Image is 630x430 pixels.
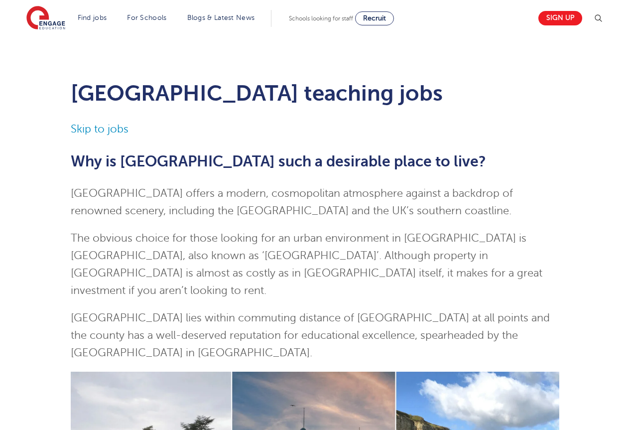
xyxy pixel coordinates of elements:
[71,81,559,106] h1: [GEOGRAPHIC_DATA] teaching jobs
[71,123,128,135] a: Skip to jobs
[71,232,542,296] span: The obvious choice for those looking for an urban environment in [GEOGRAPHIC_DATA] is [GEOGRAPHIC...
[187,14,255,21] a: Blogs & Latest News
[78,14,107,21] a: Find jobs
[355,11,394,25] a: Recruit
[127,14,166,21] a: For Schools
[363,14,386,22] span: Recruit
[538,11,582,25] a: Sign up
[289,15,353,22] span: Schools looking for staff
[71,312,550,359] span: [GEOGRAPHIC_DATA] lies within commuting distance of [GEOGRAPHIC_DATA] at all points and the count...
[71,153,486,170] span: Why is [GEOGRAPHIC_DATA] such a desirable place to live?
[71,187,513,217] span: [GEOGRAPHIC_DATA] offers a modern, cosmopolitan atmosphere against a backdrop of renowned scenery...
[26,6,65,31] img: Engage Education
